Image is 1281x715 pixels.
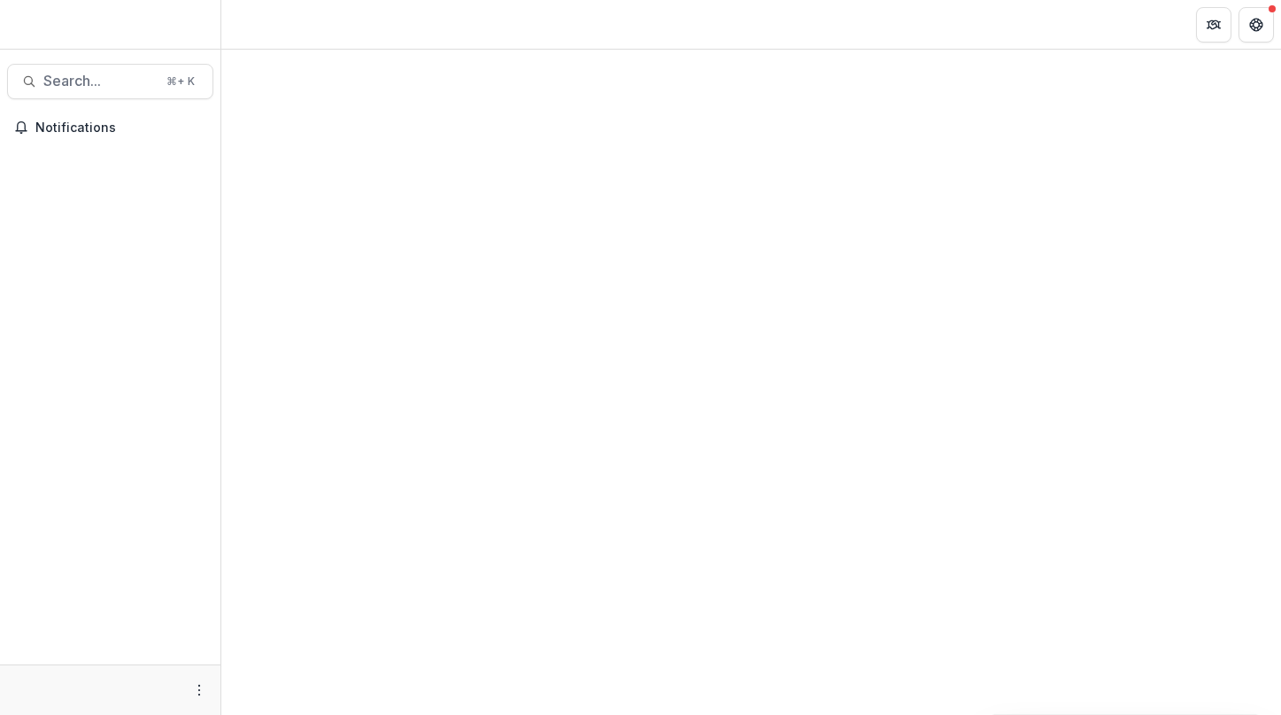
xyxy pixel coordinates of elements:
button: More [189,680,210,701]
button: Notifications [7,113,213,142]
nav: breadcrumb [228,12,304,37]
div: ⌘ + K [163,72,198,91]
button: Search... [7,64,213,99]
button: Get Help [1239,7,1274,43]
button: Partners [1196,7,1231,43]
span: Notifications [35,120,206,136]
span: Search... [43,73,156,89]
